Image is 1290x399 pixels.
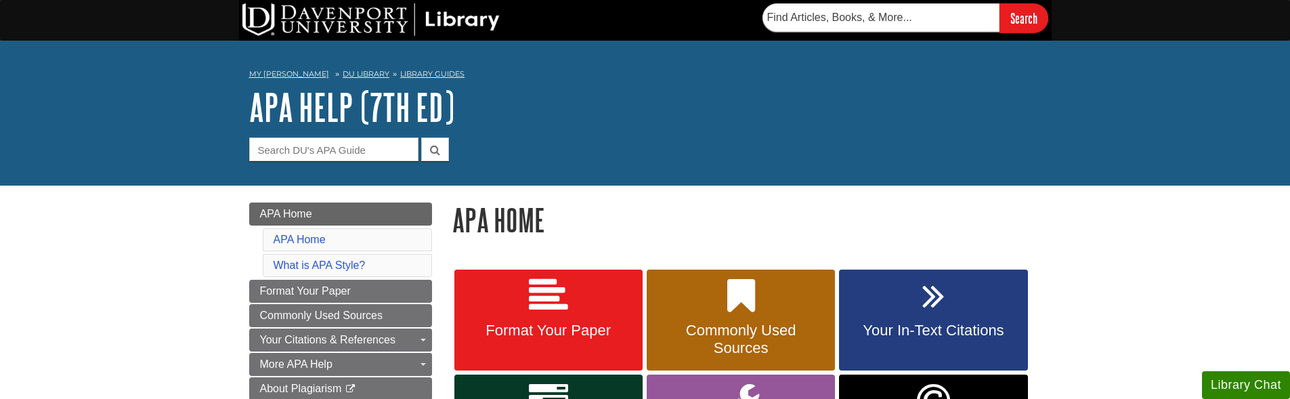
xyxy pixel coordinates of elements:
span: Commonly Used Sources [260,310,383,321]
span: Your Citations & References [260,334,395,345]
a: Commonly Used Sources [249,304,432,327]
input: Find Articles, Books, & More... [762,3,999,32]
a: Format Your Paper [249,280,432,303]
span: Commonly Used Sources [657,322,825,357]
a: What is APA Style? [274,259,366,271]
i: This link opens in a new window [345,385,356,394]
a: Format Your Paper [454,270,643,371]
span: Format Your Paper [260,285,351,297]
button: Library Chat [1202,371,1290,399]
span: About Plagiarism [260,383,342,394]
input: Search [999,3,1048,33]
a: My [PERSON_NAME] [249,68,329,80]
input: Search DU's APA Guide [249,138,418,161]
a: DU Library [343,69,389,79]
nav: breadcrumb [249,65,1041,87]
a: APA Help (7th Ed) [249,86,454,128]
span: More APA Help [260,358,332,370]
a: APA Home [249,203,432,226]
a: More APA Help [249,353,432,376]
span: APA Home [260,208,312,219]
a: Your Citations & References [249,329,432,352]
a: Commonly Used Sources [647,270,835,371]
span: Your In-Text Citations [849,322,1017,339]
a: Library Guides [400,69,465,79]
img: DU Library [242,3,500,36]
a: APA Home [274,234,326,245]
a: Your In-Text Citations [839,270,1027,371]
h1: APA Home [452,203,1041,237]
span: Format Your Paper [465,322,632,339]
form: Searches DU Library's articles, books, and more [762,3,1048,33]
